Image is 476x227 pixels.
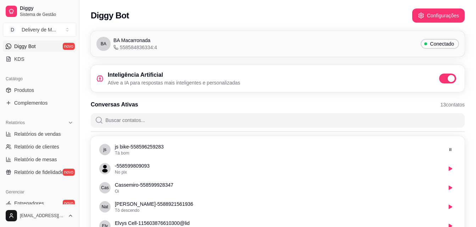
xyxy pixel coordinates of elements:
span: Tô descendo [115,208,139,213]
span: BA Macarronada [113,37,150,44]
a: DiggySistema de Gestão [3,3,76,20]
span: 558584836334:4 [113,44,157,51]
p: js bike - 558596259283 [115,143,442,150]
h2: Diggy Bot [91,10,129,21]
a: Complementos [3,97,76,109]
div: Gerenciar [3,186,76,198]
span: D [9,26,16,33]
span: BA [101,41,106,47]
span: No pix [115,170,127,175]
span: avatar [99,163,111,174]
span: Relatório de fidelidade [14,169,63,176]
span: Relatório de mesas [14,156,57,163]
h3: Inteligência Artificial [108,71,240,79]
a: Diggy Botnovo [3,41,76,52]
button: Configurações [412,8,465,23]
span: Entregadores [14,200,44,207]
a: Relatório de mesas [3,154,76,165]
button: [EMAIL_ADDRESS][DOMAIN_NAME] [3,207,76,224]
span: Cassemiro [101,185,108,191]
span: Diggy [20,5,73,12]
a: Produtos [3,85,76,96]
span: KDS [14,56,24,63]
span: Tá bom [115,151,129,156]
span: Oi [115,189,119,194]
a: Relatórios de vendas [3,128,76,140]
span: js bike [103,147,107,152]
span: Diggy Bot [14,43,36,50]
span: 13 contatos [440,101,465,108]
span: Sistema de Gestão [20,12,73,17]
a: Relatório de fidelidadenovo [3,167,76,178]
p: Cassemiro - 558599928347 [115,181,442,188]
span: Conectado [427,40,457,47]
a: KDS [3,53,76,65]
div: Delivery de M ... [22,26,56,33]
span: Relatório de clientes [14,143,59,150]
a: Entregadoresnovo [3,198,76,209]
span: Natiele Sombra [102,204,108,210]
input: Buscar contatos... [103,113,460,127]
p: - 558599809093 [115,162,442,169]
span: Relatórios de vendas [14,130,61,138]
button: Select a team [3,23,76,37]
span: Produtos [14,87,34,94]
span: Relatórios [6,120,25,126]
span: Complementos [14,99,47,106]
h3: Conversas Ativas [91,100,138,109]
p: Elvys Cell - 115603876610300@lid [115,220,442,227]
a: Relatório de clientes [3,141,76,152]
p: Ative a IA para respostas mais inteligentes e personalizadas [108,79,240,86]
p: [PERSON_NAME] - 5588921561936 [115,200,442,208]
div: Catálogo [3,73,76,85]
span: [EMAIL_ADDRESS][DOMAIN_NAME] [20,213,65,219]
